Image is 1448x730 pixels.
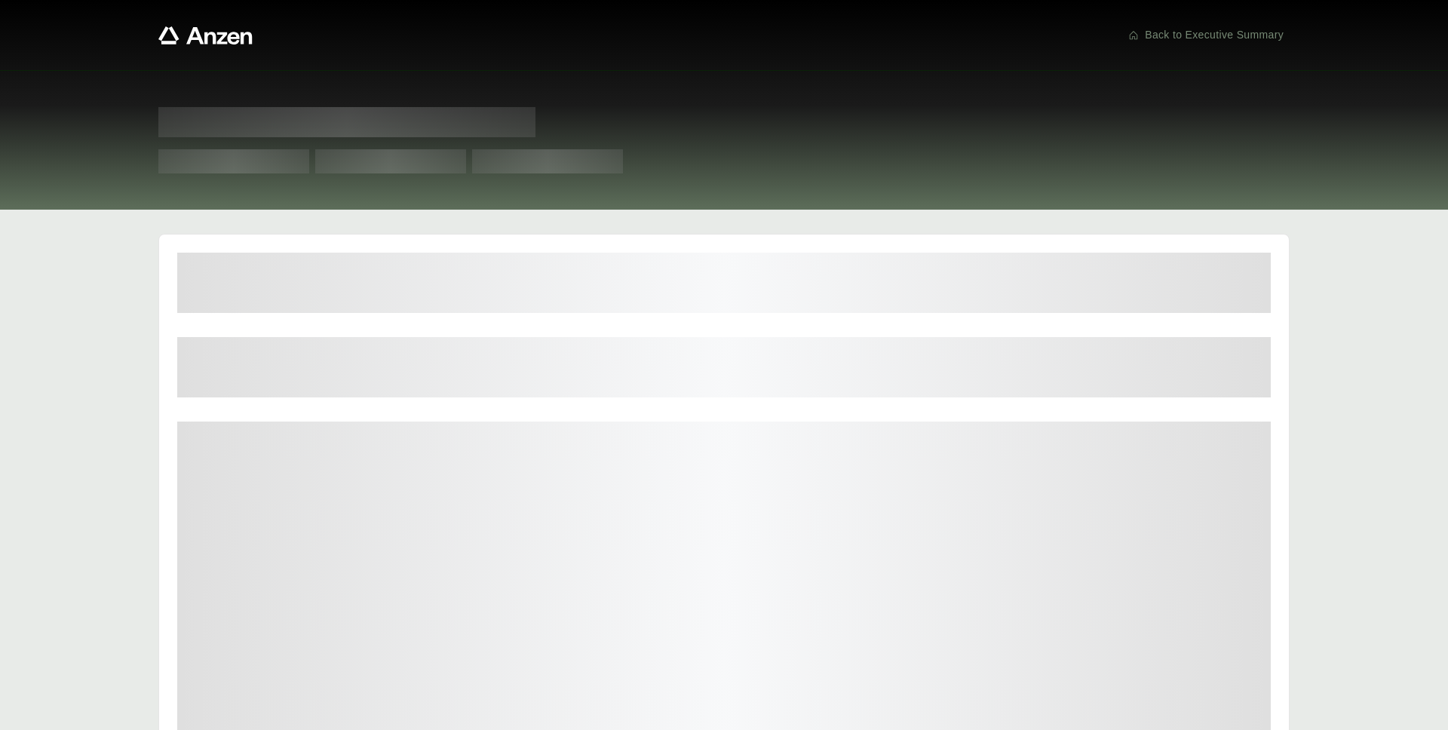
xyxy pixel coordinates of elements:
[472,149,623,173] span: Test
[1122,21,1290,49] button: Back to Executive Summary
[158,149,309,173] span: Test
[1145,27,1284,43] span: Back to Executive Summary
[158,26,253,44] a: Anzen website
[158,107,535,137] span: Share Proposal for
[315,149,466,173] span: Test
